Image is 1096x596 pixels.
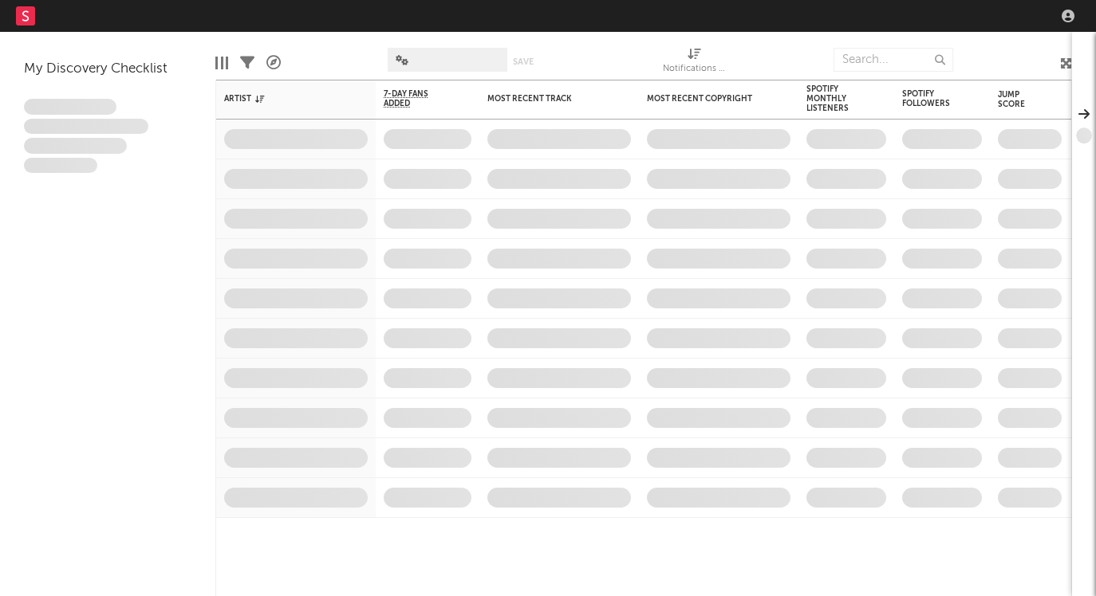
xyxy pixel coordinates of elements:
div: Spotify Followers [902,89,958,108]
input: Search... [834,48,953,72]
div: Notifications (Artist) [663,40,727,86]
div: Edit Columns [215,40,228,86]
div: Notifications (Artist) [663,60,727,79]
span: Praesent ac interdum [24,138,127,154]
span: Aliquam viverra [24,158,97,174]
button: Save [513,57,534,66]
span: Integer aliquet in purus et [24,119,148,135]
div: My Discovery Checklist [24,60,191,79]
div: Jump Score [998,90,1038,109]
div: Most Recent Copyright [647,94,767,104]
div: A&R Pipeline [266,40,281,86]
div: Artist [224,94,344,104]
div: Filters [240,40,254,86]
div: Most Recent Track [487,94,607,104]
span: 7-Day Fans Added [384,89,447,108]
span: Lorem ipsum dolor [24,99,116,115]
div: Spotify Monthly Listeners [806,84,862,113]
